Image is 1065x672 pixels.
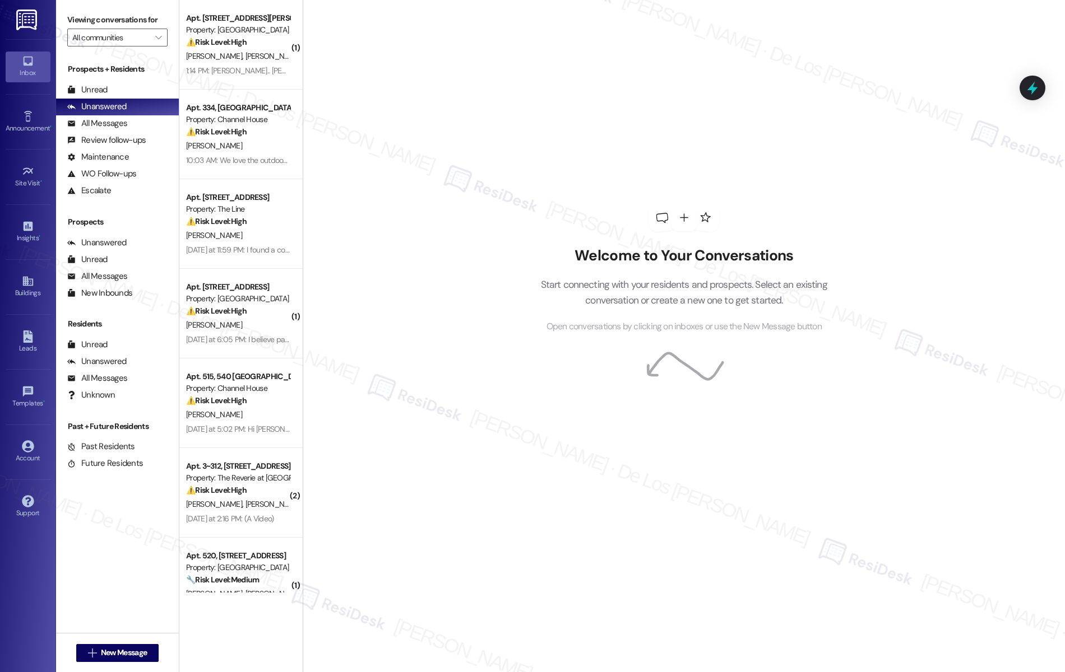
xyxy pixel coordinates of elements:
[186,562,290,573] div: Property: [GEOGRAPHIC_DATA]
[72,29,150,46] input: All communities
[186,589,246,599] span: [PERSON_NAME]
[56,216,179,228] div: Prospects
[67,339,108,351] div: Unread
[67,11,168,29] label: Viewing conversations for
[16,10,39,30] img: ResiDesk Logo
[6,327,50,357] a: Leads
[67,118,127,129] div: All Messages
[67,84,108,96] div: Unread
[67,134,146,146] div: Review follow-ups
[186,12,290,24] div: Apt. [STREET_ADDRESS][PERSON_NAME]
[186,334,1030,344] div: [DATE] at 6:05 PM: I believe parking is the major concern with the new changes. It was not in our...
[186,216,247,226] strong: ⚠️ Risk Level: High
[67,185,111,197] div: Escalate
[101,647,147,659] span: New Message
[67,389,115,401] div: Unknown
[186,102,290,114] div: Apt. 334, [GEOGRAPHIC_DATA]
[6,162,50,192] a: Site Visit •
[67,372,127,384] div: All Messages
[186,485,247,495] strong: ⚠️ Risk Level: High
[56,318,179,330] div: Residents
[76,644,159,662] button: New Message
[524,247,844,265] h2: Welcome to Your Conversations
[186,371,290,382] div: Apt. 515, 540 [GEOGRAPHIC_DATA]
[6,217,50,247] a: Insights •
[186,127,247,137] strong: ⚠️ Risk Level: High
[6,382,50,412] a: Templates •
[186,293,290,305] div: Property: [GEOGRAPHIC_DATA]
[67,356,127,367] div: Unanswered
[6,492,50,522] a: Support
[56,421,179,432] div: Past + Future Residents
[186,499,246,509] span: [PERSON_NAME]
[186,382,290,394] div: Property: Channel House
[524,277,844,309] p: Start connecting with your residents and prospects. Select an existing conversation or create a n...
[186,424,566,434] div: [DATE] at 5:02 PM: Hi [PERSON_NAME], any updates. Attempted calling Channel House offices and no ...
[186,550,290,562] div: Apt. 520, [STREET_ADDRESS]
[6,52,50,82] a: Inbox
[186,141,242,151] span: [PERSON_NAME]
[186,395,247,405] strong: ⚠️ Risk Level: High
[186,320,242,330] span: [PERSON_NAME]
[186,472,290,484] div: Property: The Reverie at [GEOGRAPHIC_DATA][PERSON_NAME]
[39,232,40,240] span: •
[245,589,301,599] span: [PERSON_NAME]
[186,37,247,47] strong: ⚠️ Risk Level: High
[67,458,143,469] div: Future Residents
[67,270,127,282] div: All Messages
[186,460,290,472] div: Apt. 3~312, [STREET_ADDRESS]
[6,437,50,467] a: Account
[186,409,242,419] span: [PERSON_NAME]
[186,51,246,61] span: [PERSON_NAME]
[67,101,127,113] div: Unanswered
[67,151,129,163] div: Maintenance
[186,514,274,524] div: [DATE] at 2:16 PM: (A Video)
[547,320,822,334] span: Open conversations by clicking on inboxes or use the New Message button
[67,237,127,249] div: Unanswered
[67,441,135,452] div: Past Residents
[186,575,259,585] strong: 🔧 Risk Level: Medium
[186,245,368,255] div: [DATE] at 11:59 PM: I found a cockroach in my apartment
[186,24,290,36] div: Property: [GEOGRAPHIC_DATA]
[245,499,301,509] span: [PERSON_NAME]
[50,123,52,130] span: •
[88,648,96,657] i: 
[6,272,50,302] a: Buildings
[67,168,136,180] div: WO Follow-ups
[67,287,132,299] div: New Inbounds
[186,230,242,240] span: [PERSON_NAME]
[186,306,247,316] strong: ⚠️ Risk Level: High
[56,63,179,75] div: Prospects + Residents
[245,51,301,61] span: [PERSON_NAME]
[67,254,108,265] div: Unread
[186,203,290,215] div: Property: The Line
[186,155,874,165] div: 10:03 AM: We love the outdoor lounge area and gym. The plan to make us pay 50 dollars a month per...
[186,66,601,76] div: 1:14 PM: [PERSON_NAME].. [PERSON_NAME] was able to get on to the site and has e-sigend the notice...
[43,398,45,405] span: •
[186,281,290,293] div: Apt. [STREET_ADDRESS]
[186,114,290,125] div: Property: Channel House
[186,192,290,203] div: Apt. [STREET_ADDRESS]
[155,33,161,42] i: 
[40,178,42,185] span: •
